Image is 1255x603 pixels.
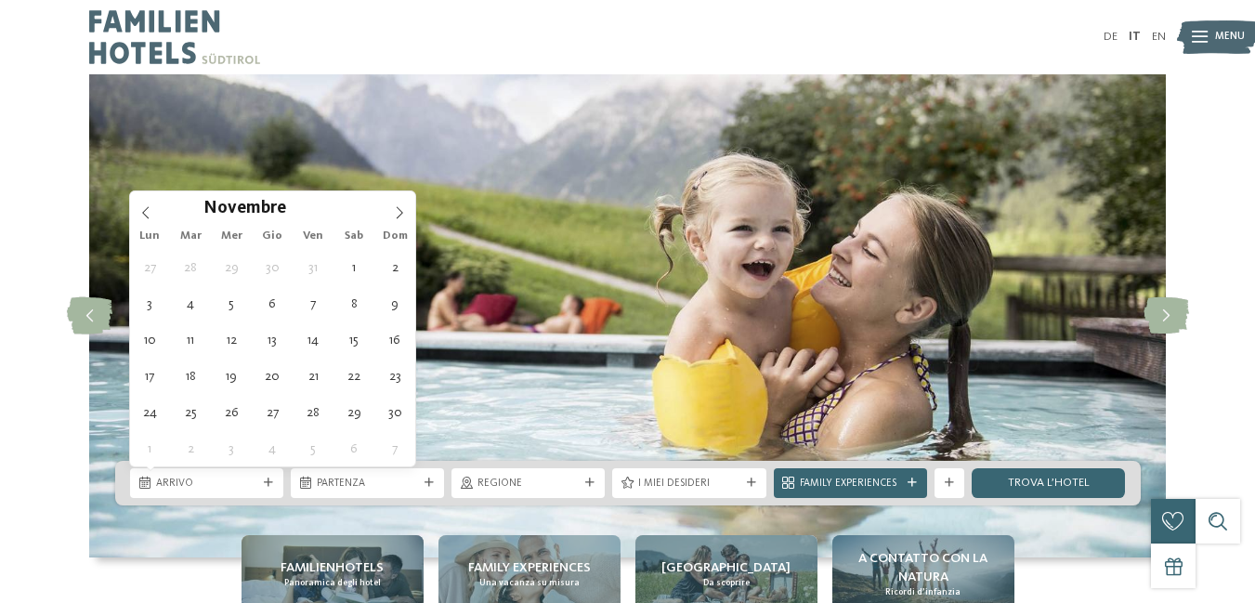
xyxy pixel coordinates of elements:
[885,586,961,598] span: Ricordi d’infanzia
[333,230,374,243] span: Sab
[203,201,286,218] span: Novembre
[336,394,373,430] span: Novembre 29, 2025
[477,477,579,492] span: Regione
[377,249,413,285] span: Novembre 2, 2025
[377,430,413,466] span: Dicembre 7, 2025
[1129,31,1141,43] a: IT
[132,394,168,430] span: Novembre 24, 2025
[336,249,373,285] span: Novembre 1, 2025
[255,321,291,358] span: Novembre 13, 2025
[211,230,252,243] span: Mer
[214,249,250,285] span: Ottobre 29, 2025
[295,394,332,430] span: Novembre 28, 2025
[972,468,1125,498] a: trova l’hotel
[295,249,332,285] span: Ottobre 31, 2025
[173,430,209,466] span: Dicembre 2, 2025
[173,249,209,285] span: Ottobre 28, 2025
[840,549,1007,586] span: A contatto con la natura
[661,558,791,577] span: [GEOGRAPHIC_DATA]
[156,477,257,492] span: Arrivo
[377,394,413,430] span: Novembre 30, 2025
[1152,31,1166,43] a: EN
[132,249,168,285] span: Ottobre 27, 2025
[173,394,209,430] span: Novembre 25, 2025
[255,358,291,394] span: Novembre 20, 2025
[1215,30,1245,45] span: Menu
[800,477,901,492] span: Family Experiences
[377,285,413,321] span: Novembre 9, 2025
[173,285,209,321] span: Novembre 4, 2025
[132,321,168,358] span: Novembre 10, 2025
[336,321,373,358] span: Novembre 15, 2025
[255,394,291,430] span: Novembre 27, 2025
[281,558,384,577] span: Familienhotels
[173,358,209,394] span: Novembre 18, 2025
[377,321,413,358] span: Novembre 16, 2025
[336,358,373,394] span: Novembre 22, 2025
[255,430,291,466] span: Dicembre 4, 2025
[132,285,168,321] span: Novembre 3, 2025
[374,230,415,243] span: Dom
[255,249,291,285] span: Ottobre 30, 2025
[295,285,332,321] span: Novembre 7, 2025
[214,394,250,430] span: Novembre 26, 2025
[214,358,250,394] span: Novembre 19, 2025
[132,358,168,394] span: Novembre 17, 2025
[1104,31,1118,43] a: DE
[255,285,291,321] span: Novembre 6, 2025
[479,577,580,589] span: Una vacanza su misura
[214,430,250,466] span: Dicembre 3, 2025
[284,577,381,589] span: Panoramica degli hotel
[214,321,250,358] span: Novembre 12, 2025
[295,321,332,358] span: Novembre 14, 2025
[286,198,347,217] input: Year
[132,430,168,466] span: Dicembre 1, 2025
[468,558,591,577] span: Family experiences
[170,230,211,243] span: Mar
[377,358,413,394] span: Novembre 23, 2025
[130,230,171,243] span: Lun
[89,74,1166,557] img: Cercate un hotel con piscina coperta per bambini in Alto Adige?
[214,285,250,321] span: Novembre 5, 2025
[252,230,293,243] span: Gio
[293,230,333,243] span: Ven
[173,321,209,358] span: Novembre 11, 2025
[336,285,373,321] span: Novembre 8, 2025
[703,577,750,589] span: Da scoprire
[295,430,332,466] span: Dicembre 5, 2025
[638,477,739,492] span: I miei desideri
[295,358,332,394] span: Novembre 21, 2025
[336,430,373,466] span: Dicembre 6, 2025
[317,477,418,492] span: Partenza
